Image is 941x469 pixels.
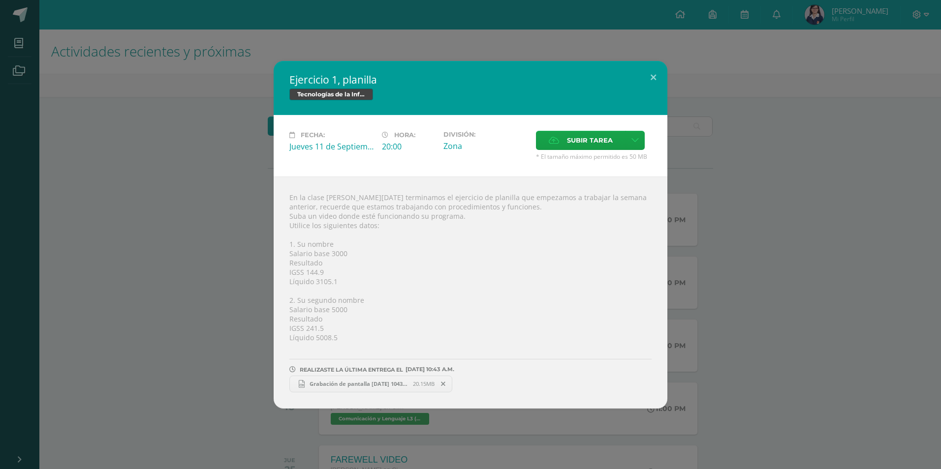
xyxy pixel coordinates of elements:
[301,131,325,139] span: Fecha:
[289,141,374,152] div: Jueves 11 de Septiembre
[382,141,436,152] div: 20:00
[435,379,452,389] span: Remover entrega
[289,88,373,100] span: Tecnologías de la Información y la Comunicación 5
[536,152,652,161] span: * El tamaño máximo permitido es 50 MB
[289,73,652,87] h2: Ejercicio 1, planilla
[443,131,528,138] label: División:
[639,61,667,94] button: Close (Esc)
[300,366,403,373] span: REALIZASTE LA ÚLTIMA ENTREGA EL
[567,131,613,149] span: Subir tarea
[443,141,528,151] div: Zona
[413,380,435,387] span: 20.15MB
[394,131,415,139] span: Hora:
[289,376,452,392] a: Grabación de pantalla [DATE] 104336.mp4 20.15MB
[305,380,413,387] span: Grabación de pantalla [DATE] 104336.mp4
[274,176,667,409] div: En la clase [PERSON_NAME][DATE] terminamos el ejercicio de planilla que empezamos a trabajar la s...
